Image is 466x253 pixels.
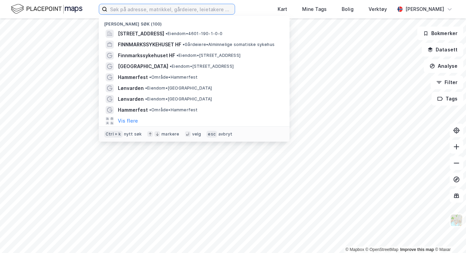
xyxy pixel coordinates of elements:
[149,107,151,112] span: •
[278,5,287,13] div: Kart
[405,5,444,13] div: [PERSON_NAME]
[118,51,175,60] span: Finnmarkssykehuset HF
[400,247,434,252] a: Improve this map
[107,4,235,14] input: Søk på adresse, matrikkel, gårdeiere, leietakere eller personer
[124,131,142,137] div: nytt søk
[145,85,212,91] span: Eiendom • [GEOGRAPHIC_DATA]
[118,41,181,49] span: FINNMARKSSYKEHUSET HF
[424,59,463,73] button: Analyse
[183,42,275,47] span: Gårdeiere • Alminnelige somatiske sykehus
[161,131,179,137] div: markere
[11,3,82,15] img: logo.f888ab2527a4732fd821a326f86c7f29.svg
[302,5,327,13] div: Mine Tags
[422,43,463,57] button: Datasett
[192,131,201,137] div: velg
[170,64,172,69] span: •
[170,64,234,69] span: Eiendom • [STREET_ADDRESS]
[366,247,399,252] a: OpenStreetMap
[345,247,364,252] a: Mapbox
[145,96,212,102] span: Eiendom • [GEOGRAPHIC_DATA]
[149,75,151,80] span: •
[149,107,198,113] span: Område • Hammerfest
[118,73,148,81] span: Hammerfest
[166,31,223,36] span: Eiendom • 4601-190-1-0-0
[104,131,123,138] div: Ctrl + k
[432,92,463,106] button: Tags
[118,30,164,38] span: [STREET_ADDRESS]
[342,5,354,13] div: Bolig
[176,53,178,58] span: •
[432,220,466,253] div: Kontrollprogram for chat
[166,31,168,36] span: •
[218,131,232,137] div: avbryt
[176,53,240,58] span: Eiendom • [STREET_ADDRESS]
[183,42,185,47] span: •
[118,95,144,103] span: Lønvarden
[369,5,387,13] div: Verktøy
[450,214,463,227] img: Z
[118,106,148,114] span: Hammerfest
[431,76,463,89] button: Filter
[206,131,217,138] div: esc
[417,27,463,40] button: Bokmerker
[145,96,147,101] span: •
[118,62,168,70] span: [GEOGRAPHIC_DATA]
[432,220,466,253] iframe: Chat Widget
[118,117,138,125] button: Vis flere
[149,75,198,80] span: Område • Hammerfest
[145,85,147,91] span: •
[99,16,290,28] div: [PERSON_NAME] søk (100)
[118,84,144,92] span: Lønvarden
